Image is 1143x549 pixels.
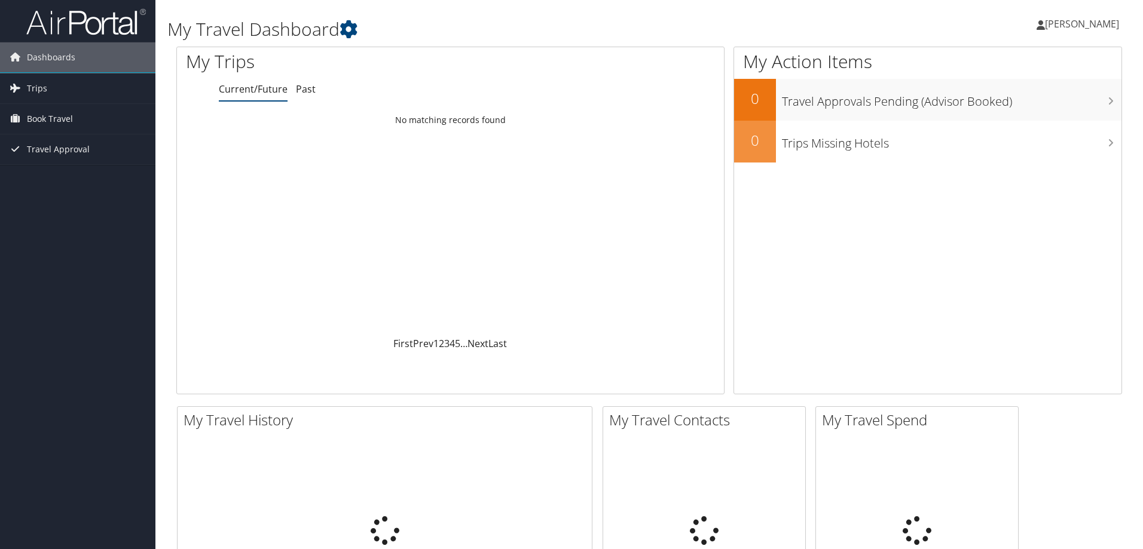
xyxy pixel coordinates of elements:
[27,134,90,164] span: Travel Approval
[455,337,460,350] a: 5
[450,337,455,350] a: 4
[219,82,288,96] a: Current/Future
[734,49,1121,74] h1: My Action Items
[734,121,1121,162] a: 0Trips Missing Hotels
[467,337,488,350] a: Next
[782,129,1121,152] h3: Trips Missing Hotels
[26,8,146,36] img: airportal-logo.png
[296,82,316,96] a: Past
[27,104,73,134] span: Book Travel
[488,337,507,350] a: Last
[186,49,487,74] h1: My Trips
[167,17,810,42] h1: My Travel Dashboard
[734,130,776,151] h2: 0
[433,337,439,350] a: 1
[1037,6,1131,42] a: [PERSON_NAME]
[444,337,450,350] a: 3
[734,88,776,109] h2: 0
[27,73,47,103] span: Trips
[822,410,1018,430] h2: My Travel Spend
[734,79,1121,121] a: 0Travel Approvals Pending (Advisor Booked)
[439,337,444,350] a: 2
[1045,17,1119,30] span: [PERSON_NAME]
[27,42,75,72] span: Dashboards
[782,87,1121,110] h3: Travel Approvals Pending (Advisor Booked)
[460,337,467,350] span: …
[184,410,592,430] h2: My Travel History
[609,410,805,430] h2: My Travel Contacts
[393,337,413,350] a: First
[177,109,724,131] td: No matching records found
[413,337,433,350] a: Prev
